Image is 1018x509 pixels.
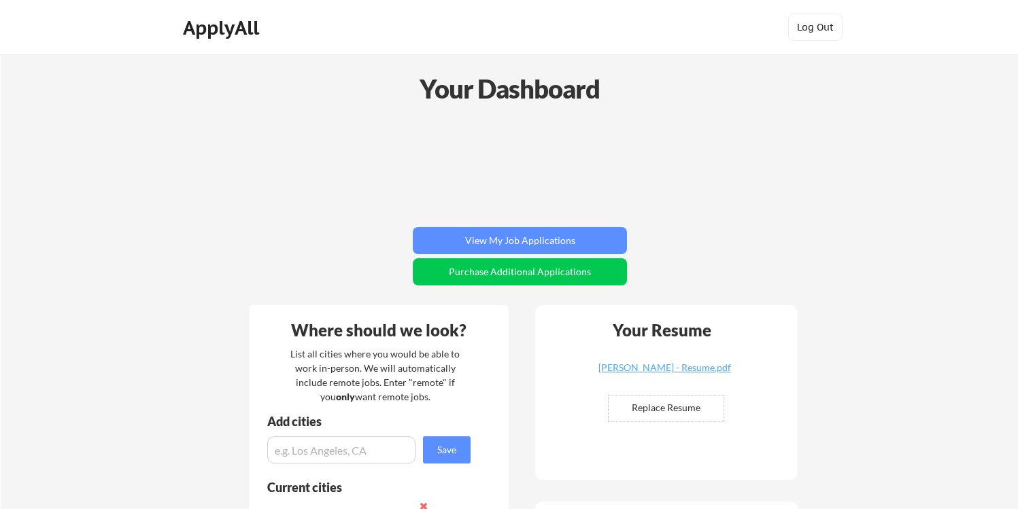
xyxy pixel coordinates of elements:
[1,69,1018,108] div: Your Dashboard
[267,415,474,427] div: Add cities
[413,258,627,285] button: Purchase Additional Applications
[583,363,745,372] div: [PERSON_NAME] - Resume.pdf
[267,481,456,493] div: Current cities
[594,322,729,338] div: Your Resume
[788,14,843,41] button: Log Out
[267,436,415,463] input: e.g. Los Angeles, CA
[336,391,355,402] strong: only
[423,436,471,463] button: Save
[413,227,627,254] button: View My Job Applications
[583,363,745,384] a: [PERSON_NAME] - Resume.pdf
[183,16,263,39] div: ApplyAll
[282,347,469,404] div: List all cities where you would be able to work in-person. We will automatically include remote j...
[252,322,505,338] div: Where should we look?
